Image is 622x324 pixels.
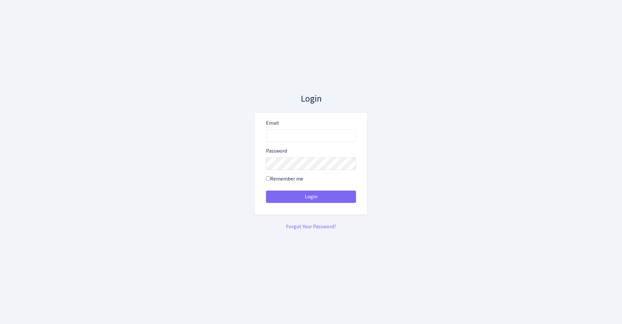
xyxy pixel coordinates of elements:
[266,175,303,183] label: Remember me
[266,191,356,203] button: Login
[266,119,279,127] label: Email
[254,93,368,105] h3: Login
[286,223,336,230] a: Forgot Your Password?
[266,147,287,155] label: Password
[266,176,270,181] input: Remember me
